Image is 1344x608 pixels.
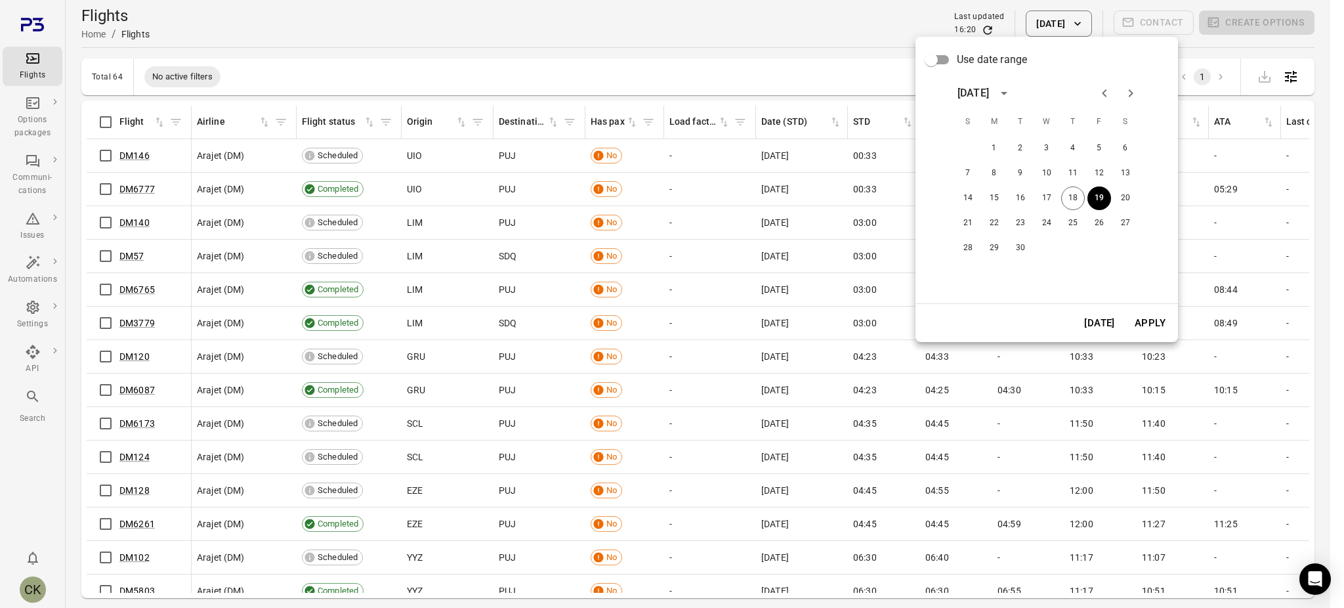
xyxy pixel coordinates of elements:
[993,82,1015,104] button: calendar view is open, switch to year view
[1127,309,1173,337] button: Apply
[1035,137,1059,160] button: 3
[1118,80,1144,106] button: Next month
[1009,109,1032,135] span: Tuesday
[1035,109,1059,135] span: Wednesday
[1061,109,1085,135] span: Thursday
[982,109,1006,135] span: Monday
[1114,186,1137,210] button: 20
[1114,162,1137,185] button: 13
[1009,162,1032,185] button: 9
[1009,186,1032,210] button: 16
[1114,137,1137,160] button: 6
[1077,309,1122,337] button: [DATE]
[957,52,1027,68] span: Use date range
[1087,109,1111,135] span: Friday
[1061,162,1085,185] button: 11
[1035,186,1059,210] button: 17
[956,236,980,260] button: 28
[1009,236,1032,260] button: 30
[982,186,1006,210] button: 15
[1087,137,1111,160] button: 5
[1299,563,1331,595] div: Open Intercom Messenger
[1009,211,1032,235] button: 23
[956,211,980,235] button: 21
[1087,186,1111,210] button: 19
[982,236,1006,260] button: 29
[1087,162,1111,185] button: 12
[982,211,1006,235] button: 22
[1035,162,1059,185] button: 10
[956,186,980,210] button: 14
[1091,80,1118,106] button: Previous month
[1061,211,1085,235] button: 25
[982,162,1006,185] button: 8
[957,85,989,101] div: [DATE]
[1087,211,1111,235] button: 26
[1061,137,1085,160] button: 4
[982,137,1006,160] button: 1
[956,162,980,185] button: 7
[1061,186,1085,210] button: 18
[956,109,980,135] span: Sunday
[1035,211,1059,235] button: 24
[1009,137,1032,160] button: 2
[1114,211,1137,235] button: 27
[1114,109,1137,135] span: Saturday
